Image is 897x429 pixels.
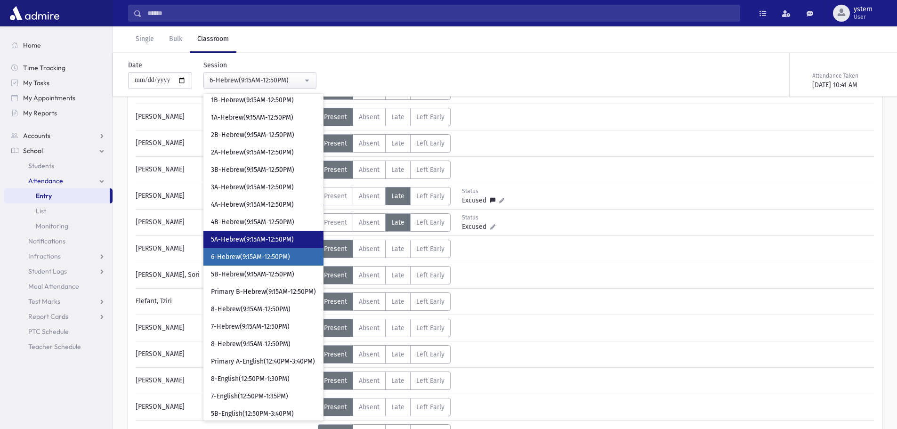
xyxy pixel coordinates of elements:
span: Late [391,192,404,200]
span: Present [324,350,347,358]
a: School [4,143,113,158]
div: AttTypes [318,345,451,364]
span: Late [391,219,404,227]
span: My Reports [23,109,57,117]
div: [PERSON_NAME], Sori [131,266,318,284]
span: Left Early [416,219,444,227]
span: Present [324,324,347,332]
span: Accounts [23,131,50,140]
div: AttTypes [318,292,451,311]
a: Classroom [190,26,236,53]
div: Attendance Taken [812,72,880,80]
span: Present [324,271,347,279]
span: 8-Hebrew(9:15AM-12:50PM) [211,305,291,314]
span: Late [391,166,404,174]
span: Notifications [28,237,65,245]
label: Date [128,60,142,70]
span: Late [391,298,404,306]
span: Time Tracking [23,64,65,72]
span: Infractions [28,252,61,260]
div: AttTypes [318,213,451,232]
div: AttTypes [318,372,451,390]
span: Late [391,139,404,147]
img: AdmirePro [8,4,62,23]
a: Bulk [162,26,190,53]
span: 6-Hebrew(9:15AM-12:50PM) [211,252,290,262]
a: Home [4,38,113,53]
span: 7-Hebrew(9:15AM-12:50PM) [211,322,290,332]
div: [PERSON_NAME] [131,108,318,126]
span: Late [391,377,404,385]
span: Primary B-Hebrew(9:15AM-12:50PM) [211,287,316,297]
div: Status [462,213,504,222]
a: Teacher Schedule [4,339,113,354]
span: Absent [359,350,380,358]
span: User [854,13,873,21]
div: Status [462,187,504,195]
a: Monitoring [4,219,113,234]
span: Absent [359,139,380,147]
span: Test Marks [28,297,60,306]
div: [PERSON_NAME] [131,319,318,337]
span: Left Early [416,192,444,200]
span: My Appointments [23,94,75,102]
span: 2B-Hebrew(9:15AM-12:50PM) [211,130,294,140]
span: Primary A-English(12:40PM-3:40PM) [211,357,315,366]
span: Present [324,403,347,411]
span: Left Early [416,324,444,332]
span: Late [391,113,404,121]
span: 3B-Hebrew(9:15AM-12:50PM) [211,165,294,175]
div: AttTypes [318,240,451,258]
div: [PERSON_NAME] [131,345,318,364]
a: Single [128,26,162,53]
div: AttTypes [318,266,451,284]
a: Accounts [4,128,113,143]
span: Late [391,245,404,253]
span: Entry [36,192,52,200]
span: Absent [359,219,380,227]
div: AttTypes [318,161,451,179]
a: My Tasks [4,75,113,90]
span: Monitoring [36,222,68,230]
span: Absent [359,166,380,174]
span: Left Early [416,403,444,411]
div: [PERSON_NAME] [131,240,318,258]
div: [DATE] 10:41 AM [812,80,880,90]
div: AttTypes [318,134,451,153]
a: Attendance [4,173,113,188]
a: PTC Schedule [4,324,113,339]
span: Present [324,298,347,306]
a: Report Cards [4,309,113,324]
span: 5B-Hebrew(9:15AM-12:50PM) [211,270,294,279]
div: AttTypes [318,187,451,205]
div: [PERSON_NAME] [131,187,318,205]
span: Left Early [416,139,444,147]
a: Meal Attendance [4,279,113,294]
span: 1A-Hebrew(9:15AM-12:50PM) [211,113,293,122]
span: Absent [359,403,380,411]
a: List [4,203,113,219]
span: 1B-Hebrew(9:15AM-12:50PM) [211,96,294,105]
span: 8-Hebrew(9:15AM-12:50PM) [211,340,291,349]
span: Attendance [28,177,63,185]
span: Teacher Schedule [28,342,81,351]
div: 6-Hebrew(9:15AM-12:50PM) [210,75,303,85]
div: AttTypes [318,398,451,416]
a: Entry [4,188,110,203]
span: Present [324,113,347,121]
span: Student Logs [28,267,67,275]
span: 7-English(12:50PM-1:35PM) [211,392,288,401]
span: School [23,146,43,155]
span: PTC Schedule [28,327,69,336]
div: AttTypes [318,319,451,337]
span: Absent [359,113,380,121]
span: Present [324,219,347,227]
span: Present [324,192,347,200]
a: Infractions [4,249,113,264]
span: Absent [359,271,380,279]
a: My Reports [4,105,113,121]
span: Left Early [416,245,444,253]
span: Students [28,162,54,170]
span: Present [324,166,347,174]
span: Present [324,245,347,253]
